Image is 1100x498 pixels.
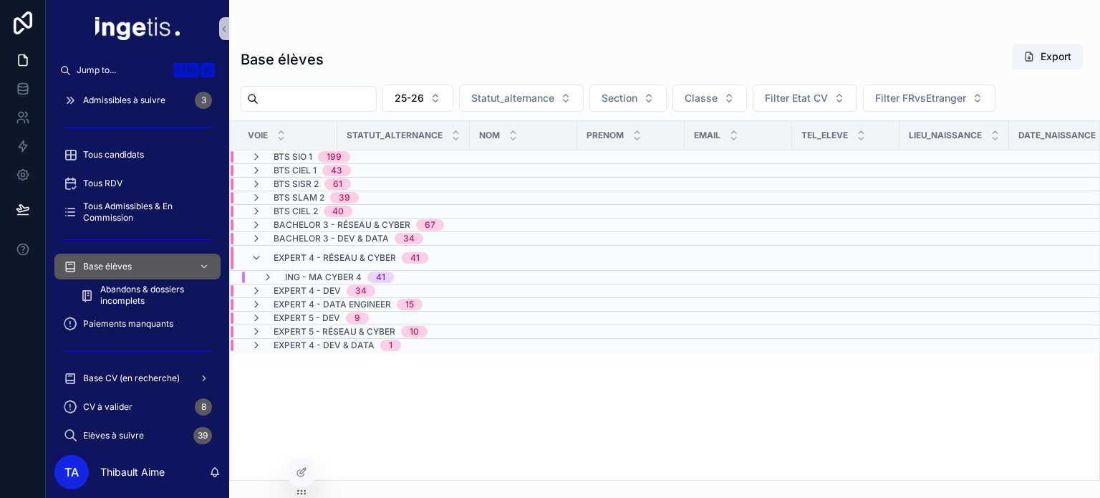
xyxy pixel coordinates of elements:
span: TA [64,464,79,481]
span: Jump to... [77,64,168,76]
button: Select Button [459,85,584,112]
button: Select Button [672,85,747,112]
div: 39 [339,192,350,203]
button: Select Button [589,85,667,112]
span: Tel_eleve [801,130,848,141]
span: Elèves à suivre [83,430,144,441]
span: CV à valider [83,401,132,413]
span: Bachelor 3 - Réseau & Cyber [274,219,410,231]
div: 3 [195,92,212,109]
span: Filter FRvsEtranger [875,91,966,105]
span: Expert 5 - Dev [274,312,340,324]
span: Expert 4 - Réseau & Cyber [274,252,396,264]
button: Select Button [863,85,995,112]
a: Tous Admissibles & En Commission [54,199,221,225]
button: Jump to...CtrlK [54,57,221,83]
img: App logo [95,17,180,40]
span: Expert 5 - Réseau & Cyber [274,326,395,337]
div: 41 [410,252,420,264]
button: Select Button [753,85,857,112]
div: 41 [376,272,385,283]
a: Base élèves [54,254,221,279]
div: 8 [195,398,212,416]
span: Bachelor 3 - Dev & Data [274,233,389,244]
span: Paiements manquants [83,318,173,330]
span: Tous Admissibles & En Commission [83,201,206,224]
a: CV à valider8 [54,394,221,420]
button: Select Button [382,85,453,112]
span: Classe [685,91,718,105]
span: BTS CIEL 2 [274,206,318,217]
span: ING - MA CYBER 4 [285,272,362,283]
span: NOM [479,130,500,141]
span: BTS SISR 2 [274,178,319,190]
span: Email [694,130,720,141]
a: Abandons & dossiers incomplets [72,282,221,308]
div: 67 [425,219,435,231]
span: Base élèves [83,261,132,272]
a: Elèves à suivre39 [54,423,221,449]
a: Tous candidats [54,142,221,168]
p: Thibault Aime [100,465,165,479]
div: 1 [389,340,392,351]
div: 9 [354,312,360,324]
div: 199 [327,151,342,163]
div: 61 [333,178,342,190]
div: 39 [193,427,212,444]
div: 10 [410,326,419,337]
div: 15 [405,299,414,310]
span: Prenom [587,130,624,141]
div: 34 [355,285,367,297]
span: Tous candidats [83,149,144,161]
span: Section [602,91,637,105]
span: Statut_alternance [347,130,443,141]
span: Date_naissance [1018,130,1096,141]
div: scrollable content [46,83,229,446]
span: Statut_alternance [471,91,554,105]
span: Expert 4 - Dev [274,285,341,297]
span: Tous RDV [83,178,122,189]
div: 40 [332,206,344,217]
span: 25-26 [395,91,424,105]
span: K [202,64,213,76]
span: Admissibles à suivre [83,95,165,106]
span: Expert 4 - Data Engineer [274,299,391,310]
span: Abandons & dossiers incomplets [100,284,206,307]
h1: Base élèves [241,49,324,70]
span: Base CV (en recherche) [83,373,180,384]
button: Export [1012,44,1083,70]
span: BTS CIEL 1 [274,165,317,176]
span: Lieu_naissance [909,130,982,141]
span: Voie [248,130,268,141]
div: 34 [403,233,415,244]
a: Admissibles à suivre3 [54,87,221,113]
span: Ctrl [173,63,199,77]
span: Filter Etat CV [765,91,828,105]
a: Tous RDV [54,171,221,196]
a: Base CV (en recherche) [54,365,221,391]
span: BTS SLAM 2 [274,192,324,203]
span: BTS SIO 1 [274,151,312,163]
div: 43 [331,165,342,176]
a: Paiements manquants [54,311,221,337]
span: Expert 4 - Dev & Data [274,340,375,351]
